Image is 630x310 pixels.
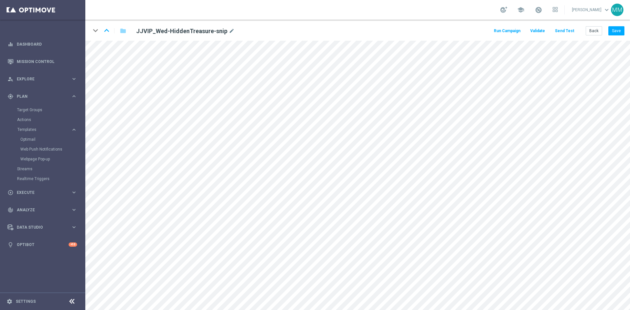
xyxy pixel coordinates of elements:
[571,5,611,15] a: [PERSON_NAME]keyboard_arrow_down
[7,190,77,195] button: play_circle_outline Execute keyboard_arrow_right
[17,107,68,113] a: Target Groups
[20,137,68,142] a: Optimail
[7,42,77,47] button: equalizer Dashboard
[17,208,71,212] span: Analyze
[8,93,13,99] i: gps_fixed
[8,35,77,53] div: Dashboard
[17,164,85,174] div: Streams
[17,35,77,53] a: Dashboard
[8,242,13,248] i: lightbulb
[7,225,77,230] button: Data Studio keyboard_arrow_right
[20,147,68,152] a: Web Push Notifications
[17,105,85,115] div: Target Groups
[611,4,623,16] div: MM
[20,154,85,164] div: Webpage Pop-up
[8,207,71,213] div: Analyze
[7,76,77,82] button: person_search Explore keyboard_arrow_right
[8,41,13,47] i: equalizer
[8,76,13,82] i: person_search
[554,27,575,35] button: Send Test
[71,224,77,230] i: keyboard_arrow_right
[17,236,69,253] a: Optibot
[71,93,77,99] i: keyboard_arrow_right
[17,115,85,125] div: Actions
[17,174,85,184] div: Realtime Triggers
[7,59,77,64] button: Mission Control
[69,242,77,247] div: +10
[17,128,64,132] span: Templates
[7,207,77,213] button: track_changes Analyze keyboard_arrow_right
[102,26,112,35] i: keyboard_arrow_up
[119,26,127,36] button: folder
[17,53,77,70] a: Mission Control
[229,27,235,35] i: mode_edit
[17,127,77,132] button: Templates keyboard_arrow_right
[493,27,521,35] button: Run Campaign
[8,190,13,196] i: play_circle_outline
[603,6,610,13] span: keyboard_arrow_down
[71,76,77,82] i: keyboard_arrow_right
[8,93,71,99] div: Plan
[20,134,85,144] div: Optimail
[17,117,68,122] a: Actions
[71,127,77,133] i: keyboard_arrow_right
[17,166,68,172] a: Streams
[8,207,13,213] i: track_changes
[71,189,77,196] i: keyboard_arrow_right
[17,225,71,229] span: Data Studio
[8,236,77,253] div: Optibot
[17,77,71,81] span: Explore
[8,190,71,196] div: Execute
[7,299,12,304] i: settings
[17,128,71,132] div: Templates
[517,6,524,13] span: school
[17,94,71,98] span: Plan
[8,53,77,70] div: Mission Control
[608,26,624,35] button: Save
[20,156,68,162] a: Webpage Pop-up
[71,207,77,213] i: keyboard_arrow_right
[586,26,602,35] button: Back
[120,27,126,35] i: folder
[530,29,545,33] span: Validate
[20,144,85,154] div: Web Push Notifications
[7,242,77,247] button: lightbulb Optibot +10
[8,76,71,82] div: Explore
[8,224,71,230] div: Data Studio
[7,94,77,99] button: gps_fixed Plan keyboard_arrow_right
[529,27,546,35] button: Validate
[17,176,68,181] a: Realtime Triggers
[17,191,71,195] span: Execute
[17,125,85,164] div: Templates
[136,27,227,35] h2: JJVIP_Wed-HiddenTreasure-snip
[16,300,36,303] a: Settings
